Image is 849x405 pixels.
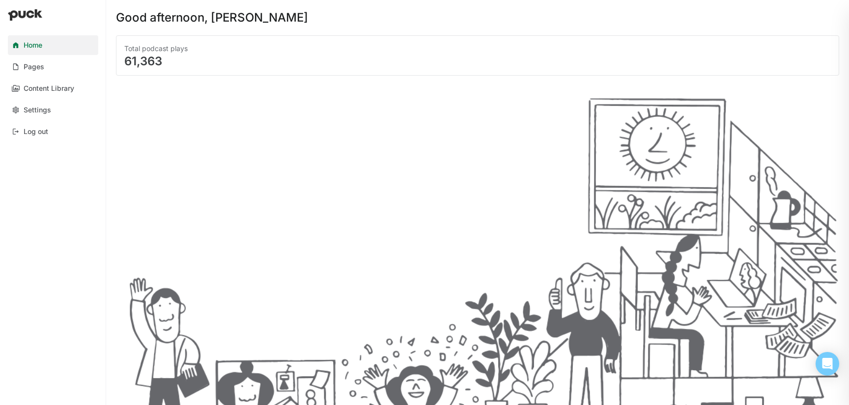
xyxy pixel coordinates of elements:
a: Settings [8,100,98,120]
div: Content Library [24,84,74,93]
a: Pages [8,57,98,77]
div: Home [24,41,42,50]
div: Good afternoon, [PERSON_NAME] [116,12,308,24]
div: 61,363 [124,55,831,67]
div: Total podcast plays [124,44,831,54]
div: Open Intercom Messenger [816,352,839,376]
a: Home [8,35,98,55]
div: Settings [24,106,51,114]
a: Content Library [8,79,98,98]
div: Log out [24,128,48,136]
div: Pages [24,63,44,71]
